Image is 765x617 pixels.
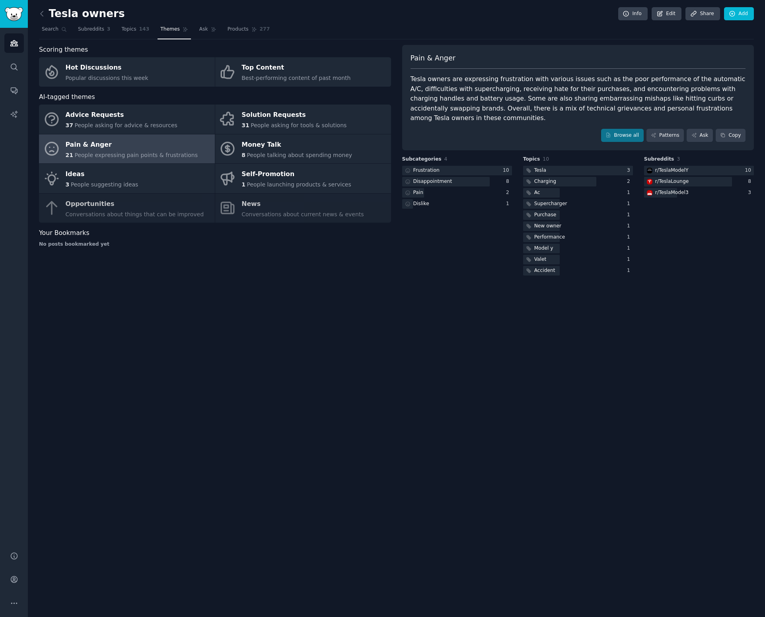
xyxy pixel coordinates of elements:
[160,26,180,33] span: Themes
[74,122,177,128] span: People asking for advice & resources
[411,53,455,63] span: Pain & Anger
[647,168,652,173] img: TeslaModelY
[413,178,452,185] div: Disappointment
[644,156,674,163] span: Subreddits
[402,188,512,198] a: Pain2
[5,7,23,21] img: GummySearch logo
[748,189,754,196] div: 3
[260,26,270,33] span: 277
[78,26,104,33] span: Subreddits
[534,223,561,230] div: New owner
[677,156,680,162] span: 3
[534,200,567,208] div: Supercharger
[247,152,352,158] span: People talking about spending money
[523,255,633,265] a: Valet1
[627,189,633,196] div: 1
[66,138,198,151] div: Pain & Anger
[523,244,633,254] a: Model y1
[627,178,633,185] div: 2
[215,57,391,87] a: Top ContentBest-performing content of past month
[627,200,633,208] div: 1
[534,234,565,241] div: Performance
[506,178,512,185] div: 8
[655,167,689,174] div: r/ TeslaModelY
[39,105,215,134] a: Advice Requests37People asking for advice & resources
[66,181,70,188] span: 3
[241,138,352,151] div: Money Talk
[75,23,113,39] a: Subreddits3
[197,23,219,39] a: Ask
[241,181,245,188] span: 1
[543,156,549,162] span: 10
[241,62,350,74] div: Top Content
[627,167,633,174] div: 3
[225,23,273,39] a: Products277
[523,221,633,231] a: New owner1
[39,241,391,248] div: No posts bookmarked yet
[241,152,245,158] span: 8
[644,177,754,187] a: TeslaLounger/TeslaLounge8
[523,233,633,243] a: Performance1
[534,167,546,174] div: Tesla
[685,7,720,21] a: Share
[66,152,73,158] span: 21
[119,23,152,39] a: Topics143
[644,166,754,176] a: TeslaModelYr/TeslaModelY10
[627,211,633,219] div: 1
[534,189,540,196] div: Ac
[39,8,125,20] h2: Tesla owners
[228,26,249,33] span: Products
[523,166,633,176] a: Tesla3
[39,228,90,238] span: Your Bookmarks
[39,92,95,102] span: AI-tagged themes
[523,199,633,209] a: Supercharger1
[534,267,555,274] div: Accident
[158,23,191,39] a: Themes
[66,122,73,128] span: 37
[402,166,512,176] a: Frustration10
[251,122,346,128] span: People asking for tools & solutions
[534,245,553,252] div: Model y
[647,190,652,196] img: TeslaModel3
[506,200,512,208] div: 1
[199,26,208,33] span: Ask
[644,188,754,198] a: TeslaModel3r/TeslaModel33
[627,245,633,252] div: 1
[139,26,150,33] span: 143
[503,167,512,174] div: 10
[39,164,215,193] a: Ideas3People suggesting ideas
[66,62,148,74] div: Hot Discussions
[534,178,556,185] div: Charging
[647,179,652,184] img: TeslaLounge
[71,181,138,188] span: People suggesting ideas
[107,26,111,33] span: 3
[413,200,429,208] div: Dislike
[534,256,547,263] div: Valet
[523,266,633,276] a: Accident1
[745,167,754,174] div: 10
[121,26,136,33] span: Topics
[39,57,215,87] a: Hot DiscussionsPopular discussions this week
[523,177,633,187] a: Charging2
[716,129,746,142] button: Copy
[215,164,391,193] a: Self-Promotion1People launching products & services
[601,129,644,142] a: Browse all
[39,134,215,164] a: Pain & Anger21People expressing pain points & frustrations
[39,45,88,55] span: Scoring themes
[646,129,684,142] a: Patterns
[724,7,754,21] a: Add
[66,168,138,181] div: Ideas
[247,181,351,188] span: People launching products & services
[413,189,424,196] div: Pain
[39,23,70,39] a: Search
[687,129,713,142] a: Ask
[523,210,633,220] a: Purchase1
[402,156,442,163] span: Subcategories
[627,223,633,230] div: 1
[652,7,681,21] a: Edit
[74,152,198,158] span: People expressing pain points & frustrations
[655,178,689,185] div: r/ TeslaLounge
[618,7,648,21] a: Info
[413,167,440,174] div: Frustration
[402,177,512,187] a: Disappointment8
